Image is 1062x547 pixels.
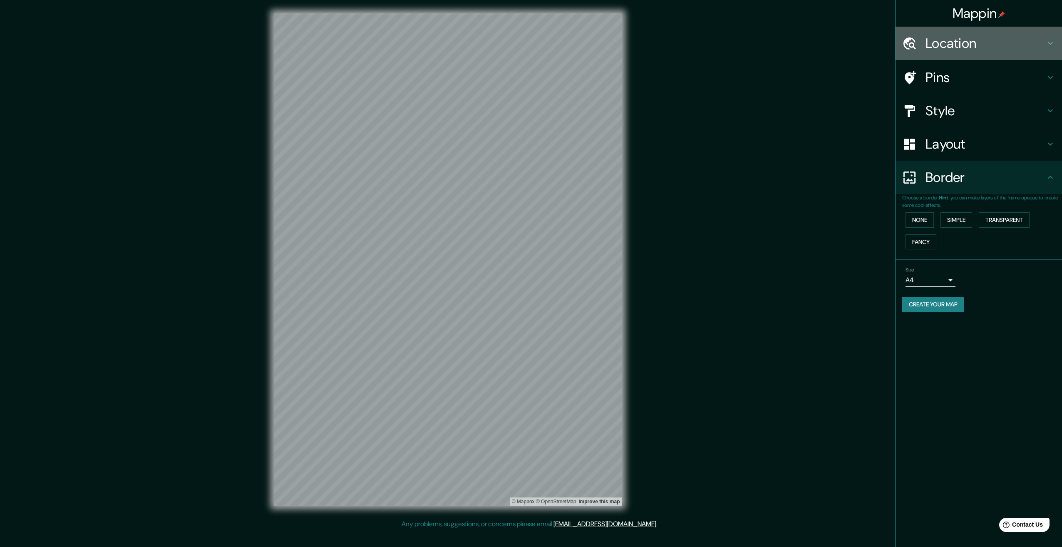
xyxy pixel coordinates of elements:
div: Layout [896,127,1062,161]
canvas: Map [274,13,622,506]
p: Choose a border. : you can make layers of the frame opaque to create some cool effects. [902,194,1062,209]
button: Create your map [902,297,964,312]
button: None [906,212,934,228]
button: Simple [940,212,972,228]
div: Border [896,161,1062,194]
h4: Layout [926,136,1045,152]
button: Transparent [979,212,1030,228]
div: . [658,519,659,529]
b: Hint [939,194,948,201]
a: OpenStreetMap [536,499,576,505]
h4: Pins [926,69,1045,86]
a: Map feedback [578,499,620,505]
div: . [659,519,660,529]
h4: Style [926,102,1045,119]
p: Any problems, suggestions, or concerns please email . [402,519,658,529]
label: Size [906,266,914,273]
div: Pins [896,61,1062,94]
h4: Mappin [953,5,1005,22]
button: Fancy [906,234,936,250]
a: [EMAIL_ADDRESS][DOMAIN_NAME] [553,520,656,528]
div: Style [896,94,1062,127]
a: Mapbox [512,499,535,505]
div: A4 [906,273,955,287]
iframe: Help widget launcher [988,515,1053,538]
h4: Border [926,169,1045,186]
h4: Location [926,35,1045,52]
img: pin-icon.png [998,11,1005,18]
div: Location [896,27,1062,60]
